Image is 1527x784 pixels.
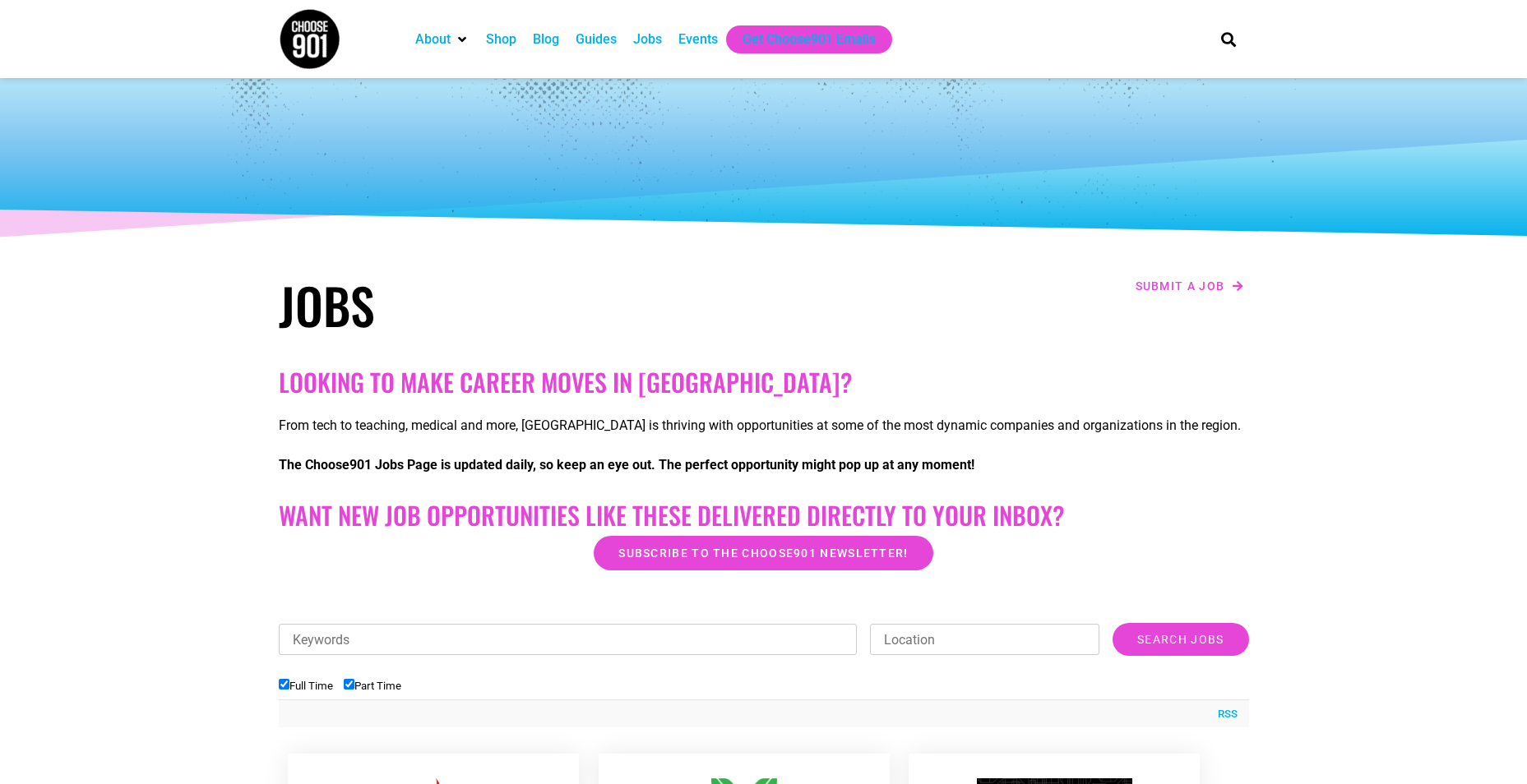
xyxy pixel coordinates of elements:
a: Events [678,30,718,49]
input: Full Time [279,679,289,689]
div: Search [1215,25,1242,53]
a: RSS [1210,706,1238,722]
a: About [415,30,451,49]
input: Keywords [279,624,858,655]
input: Location [870,624,1099,655]
input: Search Jobs [1113,623,1248,656]
div: About [407,25,478,53]
span: Subscribe to the Choose901 newsletter! [618,547,908,559]
strong: The Choose901 Jobs Page is updated daily, so keep an eye out. The perfect opportunity might pop u... [279,457,974,473]
h2: Looking to make career moves in [GEOGRAPHIC_DATA]? [279,367,1249,397]
span: Submit a job [1136,280,1225,292]
a: Get Choose901 Emails [743,30,876,49]
label: Full Time [279,680,333,692]
a: Subscribe to the Choose901 newsletter! [594,536,932,570]
a: Guides [576,30,617,49]
input: Part Time [344,679,354,689]
a: Submit a job [1131,275,1249,297]
p: From tech to teaching, medical and more, [GEOGRAPHIC_DATA] is thriving with opportunities at some... [279,416,1249,436]
nav: Main nav [407,25,1193,53]
a: Blog [533,30,559,49]
h1: Jobs [279,275,756,334]
label: Part Time [344,680,401,692]
a: Jobs [633,30,662,49]
a: Shop [486,30,516,49]
h2: Want New Job Opportunities like these Delivered Directly to your Inbox? [279,500,1249,530]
